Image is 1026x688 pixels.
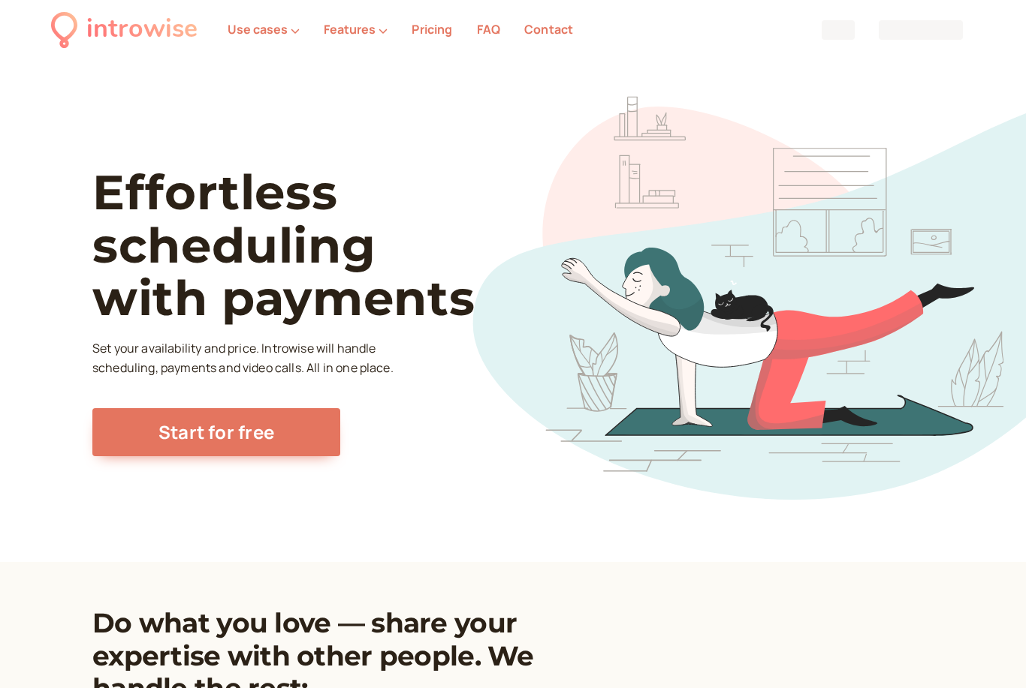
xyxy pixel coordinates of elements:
button: Features [324,23,388,36]
span: Loading... [879,20,963,40]
span: Loading... [822,20,855,40]
a: Start for free [92,408,340,456]
a: Contact [524,21,573,38]
a: Pricing [412,21,452,38]
div: introwise [86,9,198,50]
p: Set your availability and price. Introwise will handle scheduling, payments and video calls. All ... [92,339,397,378]
a: FAQ [477,21,500,38]
h1: Effortless scheduling with payments [92,166,529,324]
button: Use cases [228,23,300,36]
a: introwise [51,9,198,50]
